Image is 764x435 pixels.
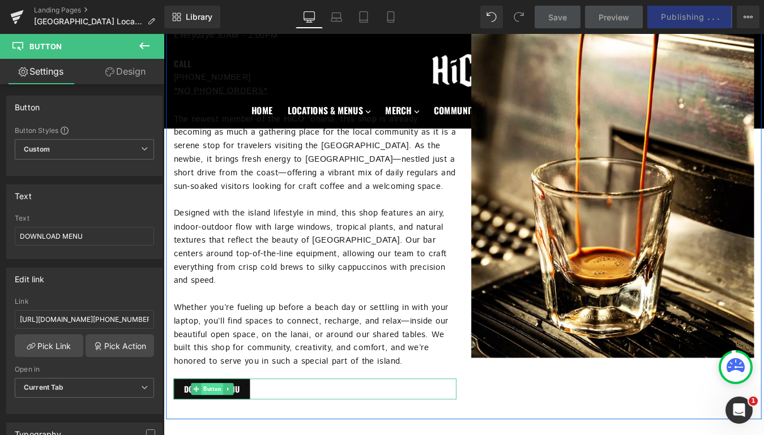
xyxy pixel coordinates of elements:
div: Link [15,298,154,305]
a: Design [84,59,167,84]
span: Save [548,11,567,23]
button: Undo [480,6,503,28]
p: The newest member of the HiCO ʻohana, this shop is already becoming as much a gathering place for... [11,89,334,182]
span: [GEOGRAPHIC_DATA] Location [34,17,143,26]
strong: CALL [11,27,32,41]
a: Desktop [296,6,323,28]
a: Laptop [323,6,350,28]
a: Expand / Collapse [68,398,80,412]
a: Tablet [350,6,377,28]
b: Current Tab [24,383,64,391]
a: Pick Link [15,334,83,357]
span: Button [43,398,68,412]
span: Button [29,42,62,51]
a: Landing Pages [34,6,164,15]
p: Whether you’re fueling up before a beach day or settling in with your laptop, you’ll find spaces ... [11,305,334,382]
button: More [737,6,759,28]
iframe: Intercom live chat [725,397,753,424]
button: Redo [507,6,530,28]
a: Mobile [377,6,404,28]
a: Preview [585,6,643,28]
span: 1 [749,397,758,406]
b: Custom [24,145,50,154]
div: Edit link [15,268,45,284]
div: Text [15,214,154,222]
p: Designed with the island lifestyle in mind, this shop features an airy, indoor-outdoor flow with ... [11,197,334,289]
u: *NO PHONE ORDERS* [11,58,118,71]
span: Library [186,12,212,22]
a: New Library [164,6,220,28]
input: https://your-shop.myshopify.com [15,310,154,329]
a: [PHONE_NUMBER] [11,42,100,56]
div: Open in [15,365,154,373]
span: DOWNLOAD MENU [23,399,87,412]
div: Button [15,96,40,112]
div: Text [15,185,32,201]
span: Preview [599,11,629,23]
a: Pick Action [86,334,154,357]
div: Button Styles [15,126,154,135]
